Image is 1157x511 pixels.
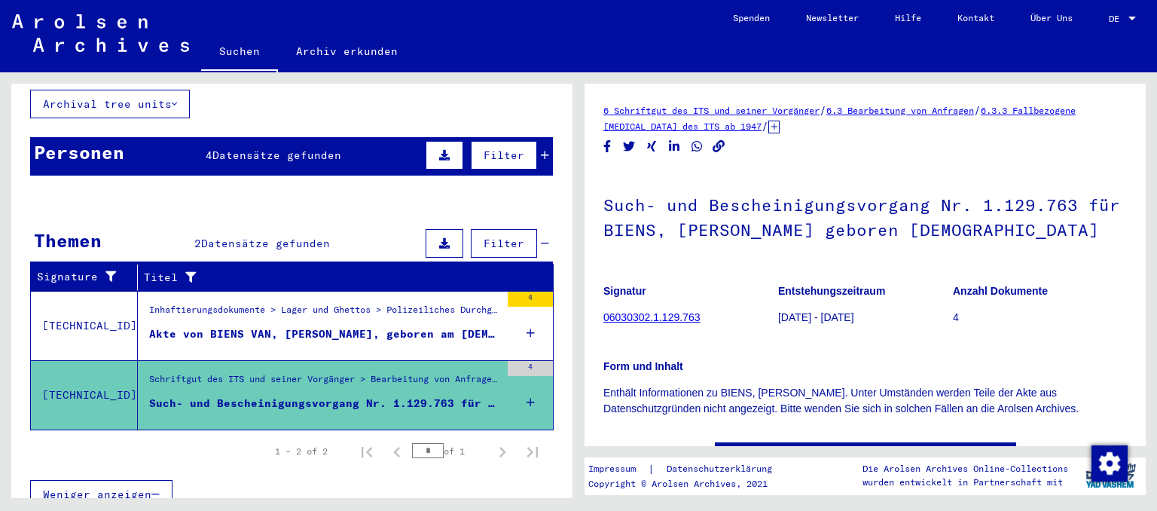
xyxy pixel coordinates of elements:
[603,170,1127,262] h1: Such- und Bescheinigungsvorgang Nr. 1.129.763 für BIENS, [PERSON_NAME] geboren [DEMOGRAPHIC_DATA]
[517,436,548,467] button: Last page
[37,265,141,289] div: Signature
[382,436,412,467] button: Previous page
[201,33,278,72] a: Suchen
[826,105,974,116] a: 6.3 Bearbeitung von Anfragen
[603,285,646,297] b: Signatur
[820,103,826,117] span: /
[1091,445,1128,482] img: Zustimmung ändern
[206,148,212,162] span: 4
[667,137,682,156] button: Share on LinkedIn
[711,137,727,156] button: Copy link
[862,476,1068,489] p: wurden entwickelt in Partnerschaft mit
[30,90,190,118] button: Archival tree units
[37,269,126,285] div: Signature
[621,137,637,156] button: Share on Twitter
[778,285,885,297] b: Entstehungszeitraum
[30,480,172,509] button: Weniger anzeigen
[484,148,524,162] span: Filter
[1109,14,1125,24] span: DE
[603,385,1127,417] p: Enthält Informationen zu BIENS, [PERSON_NAME]. Unter Umständen werden Teile der Akte aus Datensch...
[487,436,517,467] button: Next page
[603,360,683,372] b: Form und Inhalt
[43,488,151,501] span: Weniger anzeigen
[149,326,500,342] div: Akte von BIENS VAN, [PERSON_NAME], geboren am [DEMOGRAPHIC_DATA]
[34,139,124,166] div: Personen
[144,270,524,286] div: Titel
[471,141,537,170] button: Filter
[603,105,820,116] a: 6 Schriftgut des ITS und seiner Vorgänger
[144,265,539,289] div: Titel
[778,310,952,326] p: [DATE] - [DATE]
[149,372,500,393] div: Schriftgut des ITS und seiner Vorgänger > Bearbeitung von Anfragen > Fallbezogene [MEDICAL_DATA] ...
[600,137,615,156] button: Share on Facebook
[149,303,500,324] div: Inhaftierungsdokumente > Lager und Ghettos > Polizeiliches Durchgangslager [GEOGRAPHIC_DATA] > In...
[762,119,768,133] span: /
[471,229,537,258] button: Filter
[12,14,189,52] img: Arolsen_neg.svg
[352,436,382,467] button: First page
[212,148,341,162] span: Datensätze gefunden
[484,237,524,250] span: Filter
[953,310,1127,326] p: 4
[689,137,705,156] button: Share on WhatsApp
[588,461,648,477] a: Impressum
[953,285,1048,297] b: Anzahl Dokumente
[603,311,700,323] a: 06030302.1.129.763
[974,103,981,117] span: /
[588,461,790,477] div: |
[588,477,790,491] p: Copyright © Arolsen Archives, 2021
[644,137,660,156] button: Share on Xing
[1082,457,1139,494] img: yv_logo.png
[149,396,500,412] div: Such- und Bescheinigungsvorgang Nr. 1.129.763 für BIENS, [PERSON_NAME] geboren [DEMOGRAPHIC_DATA]
[862,462,1068,476] p: Die Arolsen Archives Online-Collections
[655,461,790,477] a: Datenschutzerklärung
[278,33,416,69] a: Archiv erkunden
